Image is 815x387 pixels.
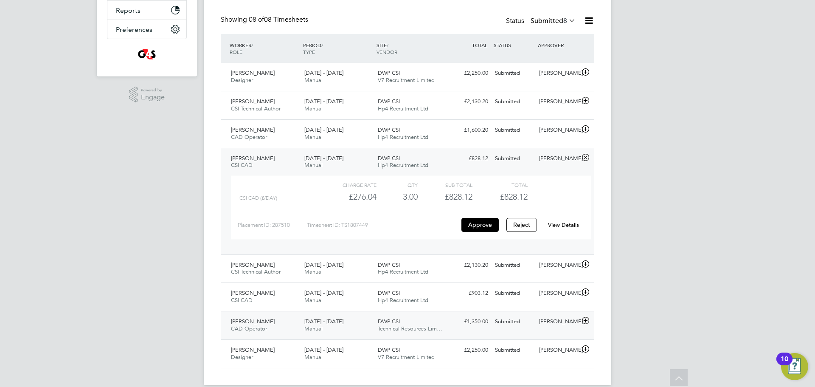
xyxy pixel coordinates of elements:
span: DWP CSI [378,69,400,76]
div: [PERSON_NAME] [536,95,580,109]
div: [PERSON_NAME] [536,66,580,80]
span: CAD Operator [231,325,267,332]
span: CSI CAD [231,161,253,169]
div: Status [506,15,577,27]
div: Submitted [492,286,536,300]
div: Charge rate [322,180,377,190]
span: DWP CSI [378,155,400,162]
div: £828.12 [418,190,472,204]
span: / [251,42,253,48]
span: 08 of [249,15,264,24]
div: Submitted [492,258,536,272]
button: Preferences [107,20,186,39]
div: Submitted [492,152,536,166]
span: Manual [304,268,323,275]
span: Preferences [116,25,152,34]
div: [PERSON_NAME] [536,343,580,357]
span: 8 [563,17,567,25]
div: APPROVER [536,37,580,53]
span: [DATE] - [DATE] [304,98,343,105]
div: [PERSON_NAME] [536,286,580,300]
span: [DATE] - [DATE] [304,126,343,133]
span: Reports [116,6,141,14]
div: [PERSON_NAME] [536,152,580,166]
div: £1,600.20 [447,123,492,137]
div: £2,130.20 [447,258,492,272]
span: £828.12 [500,192,528,202]
img: g4sssuk-logo-retina.png [136,48,158,61]
div: Submitted [492,315,536,329]
span: Manual [304,105,323,112]
div: [PERSON_NAME] [536,123,580,137]
span: Manual [304,325,323,332]
div: Showing [221,15,310,24]
span: Powered by [141,87,165,94]
div: PERIOD [301,37,374,59]
div: 10 [781,359,788,370]
div: SITE [374,37,448,59]
div: Total [472,180,527,190]
a: Powered byEngage [129,87,165,103]
span: Hp4 Recruitment Ltd [378,268,428,275]
span: Designer [231,353,253,361]
span: DWP CSI [378,346,400,353]
span: Manual [304,353,323,361]
span: Hp4 Recruitment Ltd [378,133,428,141]
span: DWP CSI [378,289,400,297]
div: Timesheet ID: TS1807449 [307,218,459,232]
span: DWP CSI [378,126,400,133]
span: TYPE [303,48,315,55]
span: 08 Timesheets [249,15,308,24]
span: [DATE] - [DATE] [304,318,343,325]
span: [DATE] - [DATE] [304,346,343,353]
span: [PERSON_NAME] [231,98,275,105]
div: WORKER [228,37,301,59]
div: £2,130.20 [447,95,492,109]
span: [PERSON_NAME] [231,346,275,353]
div: Submitted [492,95,536,109]
button: Reports [107,1,186,20]
button: Approve [461,218,499,232]
span: Engage [141,94,165,101]
div: £2,250.00 [447,66,492,80]
span: / [387,42,388,48]
span: Manual [304,297,323,304]
span: [PERSON_NAME] [231,155,275,162]
div: Sub Total [418,180,472,190]
span: [PERSON_NAME] [231,261,275,268]
span: VENDOR [377,48,397,55]
div: Placement ID: 287510 [238,218,307,232]
span: Hp4 Recruitment Ltd [378,105,428,112]
span: V7 Recruitment Limited [378,76,435,84]
span: Hp4 Recruitment Ltd [378,161,428,169]
button: Reject [506,218,537,232]
span: [DATE] - [DATE] [304,155,343,162]
div: STATUS [492,37,536,53]
span: CSI Technical Author [231,268,281,275]
span: CSI CAD [231,297,253,304]
div: £276.04 [322,190,377,204]
div: £903.12 [447,286,492,300]
span: [DATE] - [DATE] [304,69,343,76]
span: CAD Operator [231,133,267,141]
span: Manual [304,161,323,169]
a: Go to home page [107,48,187,61]
div: £828.12 [447,152,492,166]
div: 3.00 [377,190,418,204]
div: £1,350.00 [447,315,492,329]
span: CSI Technical Author [231,105,281,112]
div: Submitted [492,123,536,137]
span: ROLE [230,48,242,55]
div: Submitted [492,66,536,80]
div: QTY [377,180,418,190]
div: £2,250.00 [447,343,492,357]
span: [DATE] - [DATE] [304,261,343,268]
span: Manual [304,133,323,141]
span: [PERSON_NAME] [231,318,275,325]
label: Submitted [531,17,576,25]
span: [DATE] - [DATE] [304,289,343,297]
span: CSI CAD (£/day) [239,195,277,201]
span: DWP CSI [378,98,400,105]
span: [PERSON_NAME] [231,69,275,76]
span: Hp4 Recruitment Ltd [378,297,428,304]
